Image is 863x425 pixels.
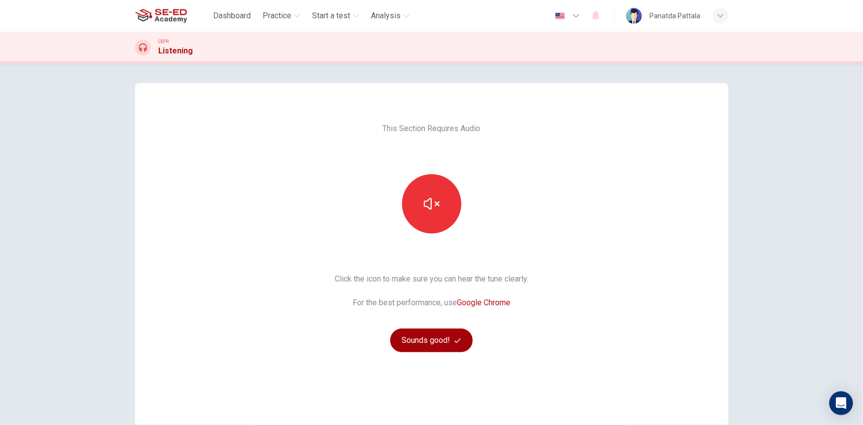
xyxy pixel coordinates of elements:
span: For the best performance, use [335,297,528,309]
button: Analysis [367,7,413,25]
a: Google Chrome [457,298,510,307]
h1: Listening [159,45,193,57]
img: Profile picture [626,8,642,24]
div: Panatda Pattala [650,10,701,22]
button: Practice [259,7,304,25]
span: Analysis [371,10,401,22]
span: This Section Requires Audio [383,123,481,135]
button: Start a test [308,7,363,25]
img: en [554,12,566,20]
img: SE-ED Academy logo [135,6,187,26]
span: CEFR [159,38,169,45]
a: SE-ED Academy logo [135,6,210,26]
span: Click the icon to make sure you can hear the tune clearly. [335,273,528,285]
span: Practice [263,10,291,22]
div: Open Intercom Messenger [829,391,853,415]
button: Sounds good! [390,329,473,352]
button: Dashboard [209,7,255,25]
span: Dashboard [213,10,251,22]
span: Start a test [312,10,350,22]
